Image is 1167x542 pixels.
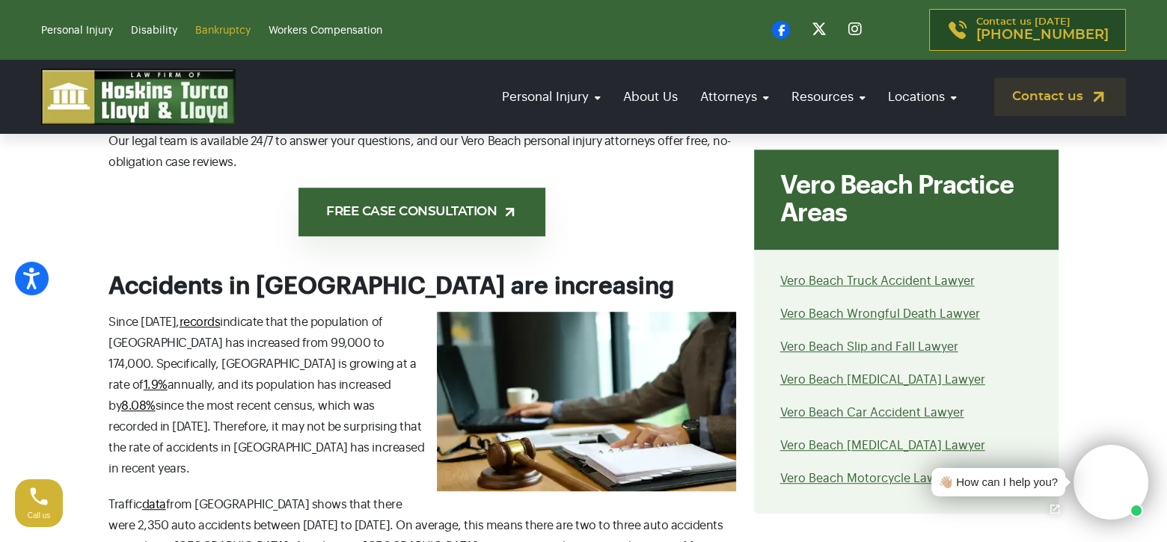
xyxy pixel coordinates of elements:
a: Workers Compensation [269,25,382,36]
a: Personal Injury [41,25,113,36]
a: Vero Beach Slip and Fall Lawyer [780,341,958,353]
a: Personal Injury [494,76,608,118]
div: Vero Beach Practice Areas [754,150,1059,250]
p: Contact us [DATE] [976,17,1109,43]
div: 👋🏼 How can I help you? [939,474,1058,491]
a: data [142,499,166,511]
a: Open chat [1039,493,1070,525]
a: Resources [784,76,873,118]
a: Vero Beach Motorcycle Lawyer [780,472,954,484]
img: logo [41,69,236,125]
span: Call us [28,511,51,520]
a: Vero Beach Truck Accident Lawyer [780,275,975,287]
a: Vero Beach Wrongful Death Lawyer [780,308,980,320]
a: Disability [131,25,177,36]
a: Contact us [994,78,1126,116]
a: Vero Beach Car Accident Lawyer [780,407,964,419]
a: FREE CASE CONSULTATION [298,188,545,236]
span: [PHONE_NUMBER] [976,28,1109,43]
h2: Accidents in [GEOGRAPHIC_DATA] are increasing [108,272,736,301]
a: Bankruptcy [195,25,251,36]
p: Our legal team is available 24/7 to answer your questions, and our Vero Beach personal injury att... [108,131,736,173]
a: 1.9% [144,379,168,391]
a: records [180,316,221,328]
a: Contact us [DATE][PHONE_NUMBER] [929,9,1126,51]
a: Locations [880,76,964,118]
a: About Us [616,76,685,118]
img: arrow-up-right-light.svg [502,204,518,220]
a: 8.08% [121,400,156,412]
p: Since [DATE], indicate that the population of [GEOGRAPHIC_DATA] has increased from 99,000 to 174,... [108,312,736,479]
a: Attorneys [693,76,777,118]
img: A Vero Beach personal injury lawyer sits in their office. [437,312,736,491]
a: Vero Beach [MEDICAL_DATA] Lawyer [780,440,985,452]
a: Vero Beach [MEDICAL_DATA] Lawyer [780,374,985,386]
